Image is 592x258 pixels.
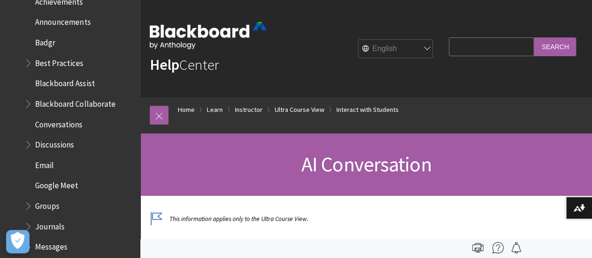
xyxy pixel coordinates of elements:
a: Interact with Students [336,104,399,116]
a: Home [178,104,195,116]
span: AI Conversation [301,151,431,177]
span: Email [35,157,54,170]
span: Discussions [35,137,74,149]
span: Conversations [35,117,82,129]
span: Badgr [35,35,55,47]
img: Follow this page [511,242,522,253]
span: Groups [35,198,59,211]
img: More help [492,242,504,253]
img: Print [472,242,483,253]
span: Blackboard Collaborate [35,96,115,109]
span: Announcements [35,15,90,27]
strong: Help [150,55,179,74]
a: HelpCenter [150,55,219,74]
span: Journals [35,219,65,231]
input: Search [534,37,576,56]
button: Open Preferences [6,230,29,253]
a: Instructor [235,104,263,116]
a: Learn [207,104,223,116]
img: Blackboard by Anthology [150,22,267,49]
select: Site Language Selector [358,40,433,59]
span: Messages [35,239,67,252]
p: This information applies only to the Ultra Course View. [150,214,444,223]
span: Best Practices [35,55,83,68]
a: Ultra Course View [275,104,324,116]
span: Blackboard Assist [35,75,95,88]
span: Google Meet [35,178,78,191]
